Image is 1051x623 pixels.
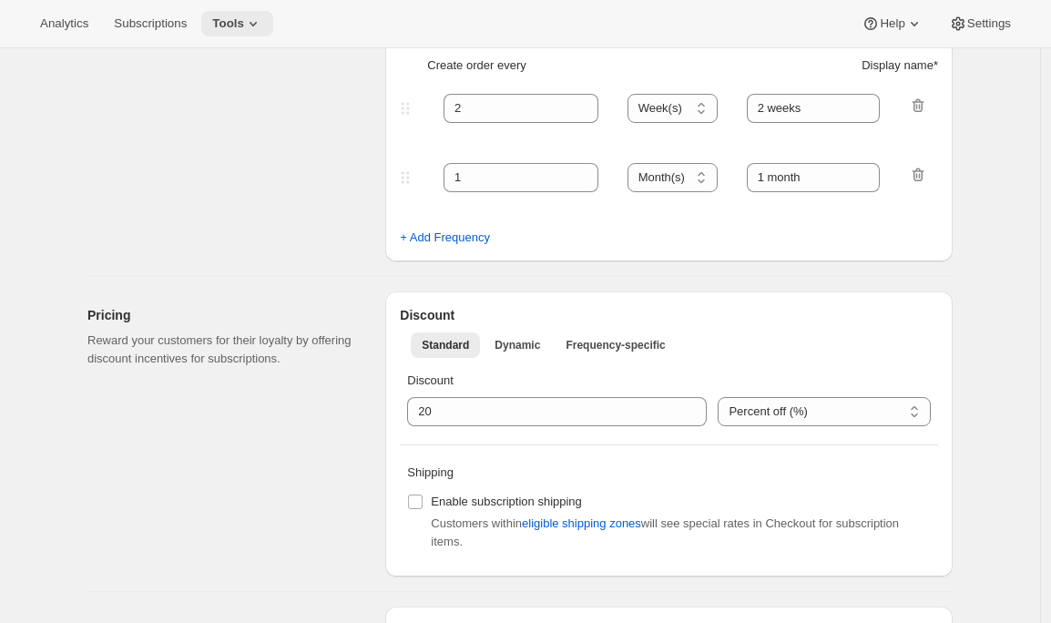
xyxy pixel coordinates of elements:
button: Subscriptions [103,11,198,36]
input: 1 month [747,163,881,192]
span: + Add Frequency [400,229,490,247]
button: Help [851,11,934,36]
span: Standard [422,338,469,352]
button: Tools [201,11,273,36]
p: Shipping [407,464,931,482]
span: Dynamic [495,338,540,352]
h2: Pricing [87,306,356,324]
button: eligible shipping zones [511,509,652,538]
span: Customers within will see special rates in Checkout for subscription items. [431,516,899,548]
span: Help [880,16,904,31]
span: Display name * [862,56,938,75]
span: Create order every [427,56,525,75]
button: + Add Frequency [389,223,501,252]
span: Subscriptions [114,16,187,31]
input: 1 month [747,94,881,123]
button: Analytics [29,11,99,36]
p: Discount [407,372,931,390]
span: eligible shipping zones [522,515,641,533]
span: Tools [212,16,244,31]
p: Reward your customers for their loyalty by offering discount incentives for subscriptions. [87,332,356,368]
input: 10 [407,397,679,426]
span: Settings [967,16,1011,31]
button: Settings [938,11,1022,36]
span: Frequency-specific [566,338,665,352]
span: Enable subscription shipping [431,495,582,508]
h2: Discount [400,306,938,324]
span: Analytics [40,16,88,31]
